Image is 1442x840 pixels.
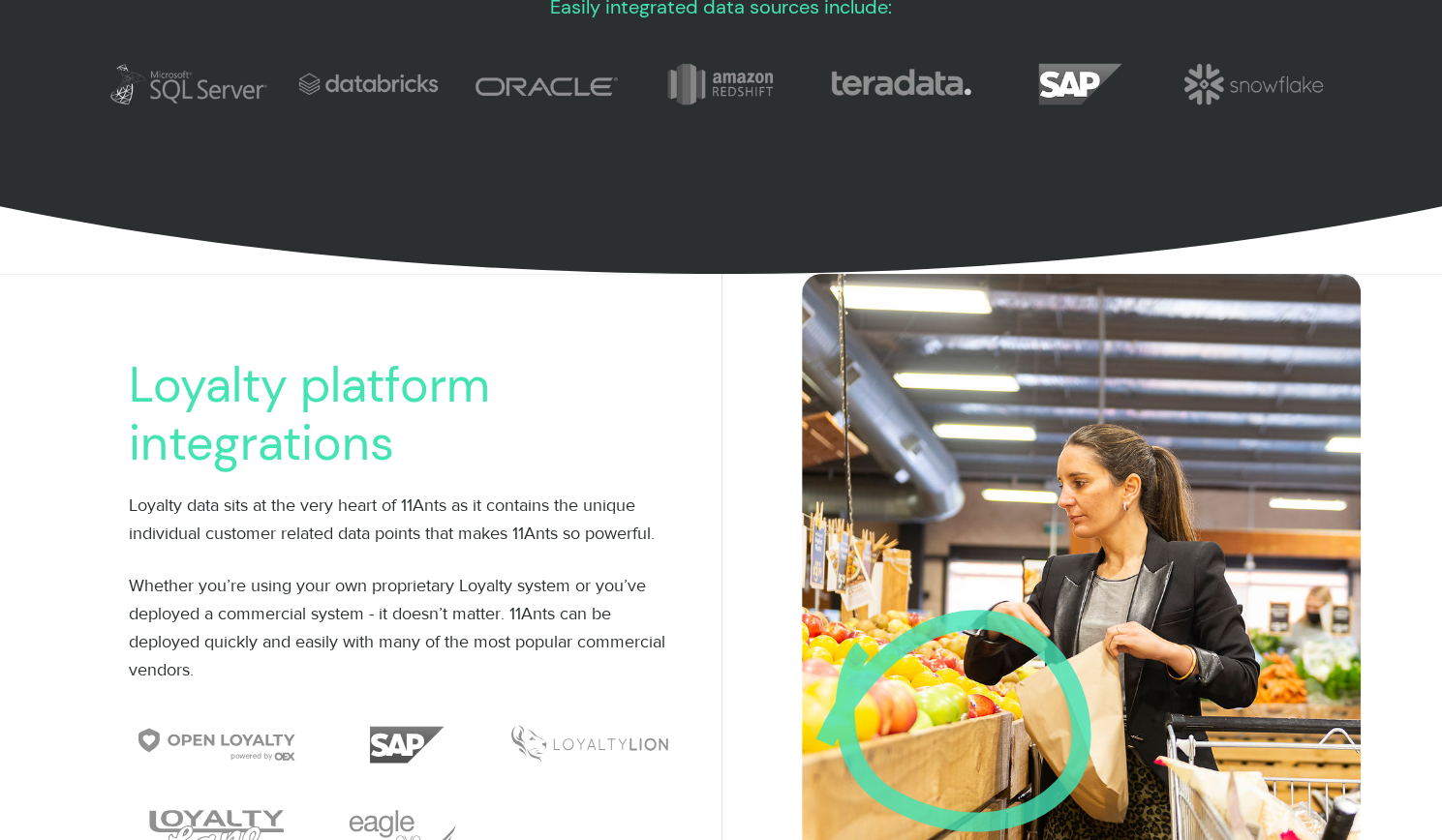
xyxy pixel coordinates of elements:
[1168,53,1336,114] img: 11ants snowflake_2x.png
[813,53,982,114] img: 11ants teradata_2x.png
[129,576,665,678] span: Whether you’re using your own proprietary Loyalty system or you’ve deployed a commercial system -...
[282,53,450,114] img: 11ants databricks_2x.png
[636,53,805,114] img: 11ants logo amazon redshift_2x.png
[459,53,628,114] img: 11ants logo oracle_2x.png
[106,53,274,114] img: 11ants microsoft SQL server_2x.png
[991,53,1159,114] img: 11ants SAP_2x.png
[129,495,655,543] span: Loyalty data sits at the very heart of 11Ants as it contains the unique individual customer relat...
[129,353,490,475] span: Loyalty platform integrations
